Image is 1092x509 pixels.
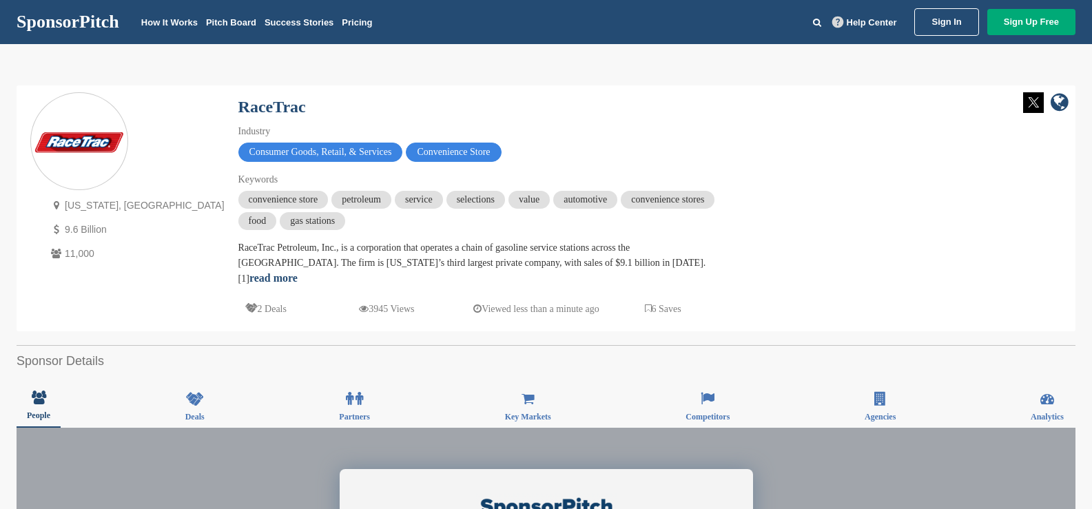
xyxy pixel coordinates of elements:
[830,14,900,30] a: Help Center
[339,413,370,421] span: Partners
[395,191,443,209] span: service
[645,300,681,318] p: 6 Saves
[914,8,978,36] a: Sign In
[446,191,505,209] span: selections
[265,17,333,28] a: Success Stories
[359,300,414,318] p: 3945 Views
[245,300,287,318] p: 2 Deals
[238,143,403,162] span: Consumer Goods, Retail, & Services
[686,413,730,421] span: Competitors
[1023,92,1044,113] img: Twitter white
[508,191,550,209] span: value
[48,221,225,238] p: 9.6 Billion
[1031,413,1064,421] span: Analytics
[48,197,225,214] p: [US_STATE], [GEOGRAPHIC_DATA]
[206,17,256,28] a: Pitch Board
[141,17,198,28] a: How It Works
[1051,92,1069,115] a: company link
[185,413,205,421] span: Deals
[473,300,599,318] p: Viewed less than a minute ago
[238,212,277,230] span: food
[406,143,501,162] span: Convenience Store
[17,13,119,31] a: SponsorPitch
[331,191,391,209] span: petroleum
[342,17,372,28] a: Pricing
[17,352,1075,371] h2: Sponsor Details
[48,245,225,262] p: 11,000
[238,124,721,139] div: Industry
[987,9,1075,35] a: Sign Up Free
[238,98,306,116] a: RaceTrac
[280,212,345,230] span: gas stations
[865,413,896,421] span: Agencies
[27,411,50,419] span: People
[31,126,127,158] img: Sponsorpitch & RaceTrac
[621,191,714,209] span: convenience stores
[505,413,551,421] span: Key Markets
[249,272,298,284] a: read more
[238,240,721,287] div: RaceTrac Petroleum, Inc., is a corporation that operates a chain of gasoline service stations acr...
[553,191,617,209] span: automotive
[238,172,721,187] div: Keywords
[238,191,329,209] span: convenience store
